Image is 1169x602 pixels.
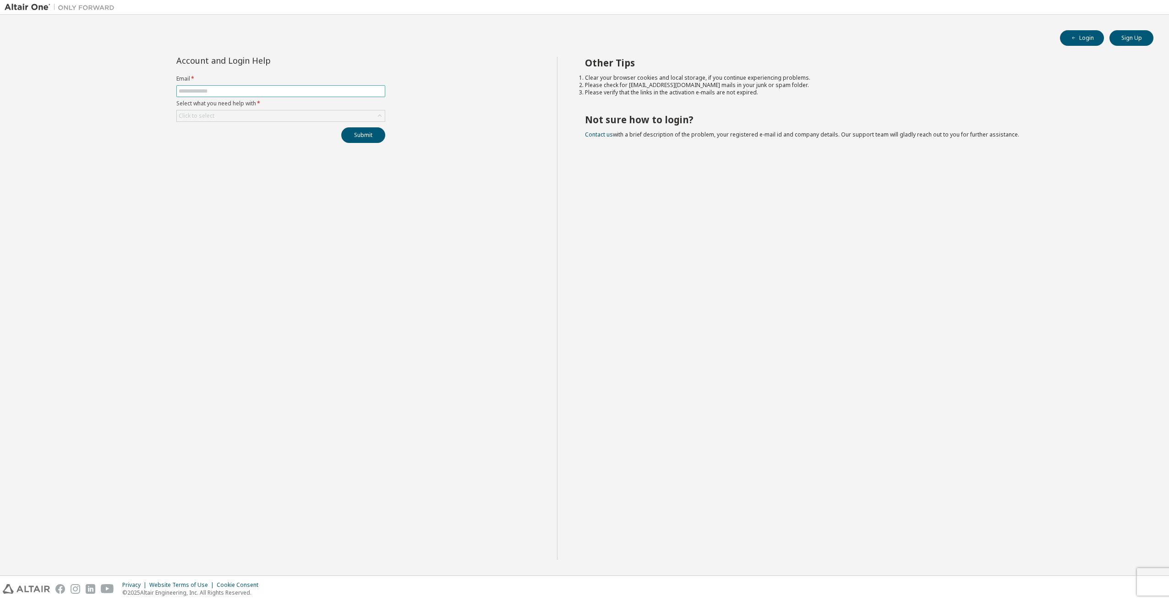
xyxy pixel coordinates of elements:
button: Submit [341,127,385,143]
li: Clear your browser cookies and local storage, if you continue experiencing problems. [585,74,1137,82]
h2: Other Tips [585,57,1137,69]
div: Website Terms of Use [149,581,217,589]
img: linkedin.svg [86,584,95,594]
button: Sign Up [1109,30,1153,46]
div: Account and Login Help [176,57,344,64]
img: Altair One [5,3,119,12]
h2: Not sure how to login? [585,114,1137,126]
p: © 2025 Altair Engineering, Inc. All Rights Reserved. [122,589,264,597]
span: with a brief description of the problem, your registered e-mail id and company details. Our suppo... [585,131,1019,138]
li: Please verify that the links in the activation e-mails are not expired. [585,89,1137,96]
label: Email [176,75,385,82]
div: Privacy [122,581,149,589]
a: Contact us [585,131,613,138]
li: Please check for [EMAIL_ADDRESS][DOMAIN_NAME] mails in your junk or spam folder. [585,82,1137,89]
div: Click to select [177,110,385,121]
img: facebook.svg [55,584,65,594]
button: Login [1060,30,1104,46]
img: instagram.svg [71,584,80,594]
div: Click to select [179,112,214,120]
label: Select what you need help with [176,100,385,107]
img: altair_logo.svg [3,584,50,594]
div: Cookie Consent [217,581,264,589]
img: youtube.svg [101,584,114,594]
